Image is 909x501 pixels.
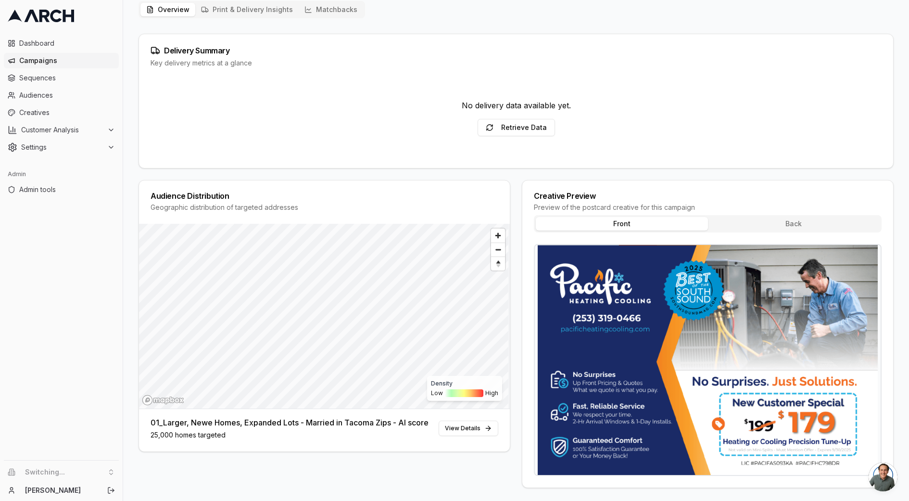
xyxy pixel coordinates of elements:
[534,192,882,200] div: Creative Preview
[19,73,115,83] span: Sequences
[104,484,118,497] button: Log out
[151,417,429,428] div: 01_Larger, Newe Homes, Expanded Lots - Married in Tacoma Zips - AI score
[151,46,882,55] div: Delivery Summary
[4,105,119,120] a: Creatives
[462,100,571,111] div: No delivery data available yet.
[25,486,97,495] a: [PERSON_NAME]
[151,192,498,200] div: Audience Distribution
[4,88,119,103] a: Audiences
[431,380,498,387] div: Density
[4,167,119,182] div: Admin
[708,217,880,231] button: Back
[491,243,505,257] button: Zoom out
[19,185,115,194] span: Admin tools
[151,203,498,212] div: Geographic distribution of targeted addresses
[478,119,555,136] button: Retrieve Data
[4,182,119,197] a: Admin tools
[491,243,505,257] span: Zoom out
[19,56,115,65] span: Campaigns
[535,245,881,475] img: New Campaign (Front) thumbnail
[19,90,115,100] span: Audiences
[4,140,119,155] button: Settings
[195,3,299,16] button: Print & Delivery Insights
[491,257,505,270] button: Reset bearing to north
[490,258,506,270] span: Reset bearing to north
[4,122,119,138] button: Customer Analysis
[19,108,115,117] span: Creatives
[485,389,498,397] span: High
[19,39,115,48] span: Dashboard
[299,3,363,16] button: Matchbacks
[439,421,498,436] a: View Details
[142,395,184,406] a: Mapbox homepage
[151,430,429,440] div: 25,000 homes targeted
[491,229,505,243] button: Zoom in
[21,125,103,135] span: Customer Analysis
[431,389,443,397] span: Low
[869,462,897,491] div: Open chat
[4,53,119,68] a: Campaigns
[4,36,119,51] a: Dashboard
[139,224,508,409] canvas: Map
[4,70,119,86] a: Sequences
[534,203,882,212] div: Preview of the postcard creative for this campaign
[536,217,708,231] button: Front
[151,58,882,68] div: Key delivery metrics at a glance
[21,142,103,152] span: Settings
[140,3,195,16] button: Overview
